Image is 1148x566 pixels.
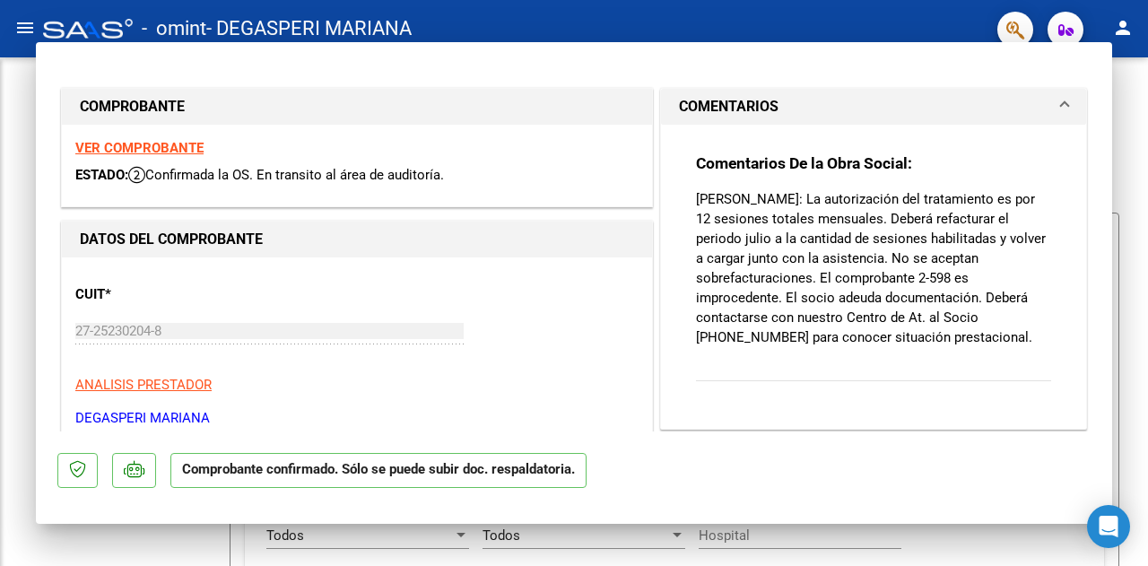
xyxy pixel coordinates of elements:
[679,96,778,118] h1: COMENTARIOS
[1087,505,1130,548] div: Open Intercom Messenger
[696,154,912,172] strong: Comentarios De la Obra Social:
[75,167,128,183] span: ESTADO:
[80,98,185,115] strong: COMPROBANTE
[128,167,444,183] span: Confirmada la OS. En transito al área de auditoría.
[75,377,212,393] span: ANALISIS PRESTADOR
[80,231,263,248] strong: DATOS DEL COMPROBANTE
[170,453,587,488] p: Comprobante confirmado. Sólo se puede subir doc. respaldatoria.
[661,89,1086,125] mat-expansion-panel-header: COMENTARIOS
[75,284,244,305] p: CUIT
[75,408,639,429] p: DEGASPERI MARIANA
[661,125,1086,429] div: COMENTARIOS
[75,140,204,156] a: VER COMPROBANTE
[696,189,1051,347] p: [PERSON_NAME]: La autorización del tratamiento es por 12 sesiones totales mensuales. Deberá refac...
